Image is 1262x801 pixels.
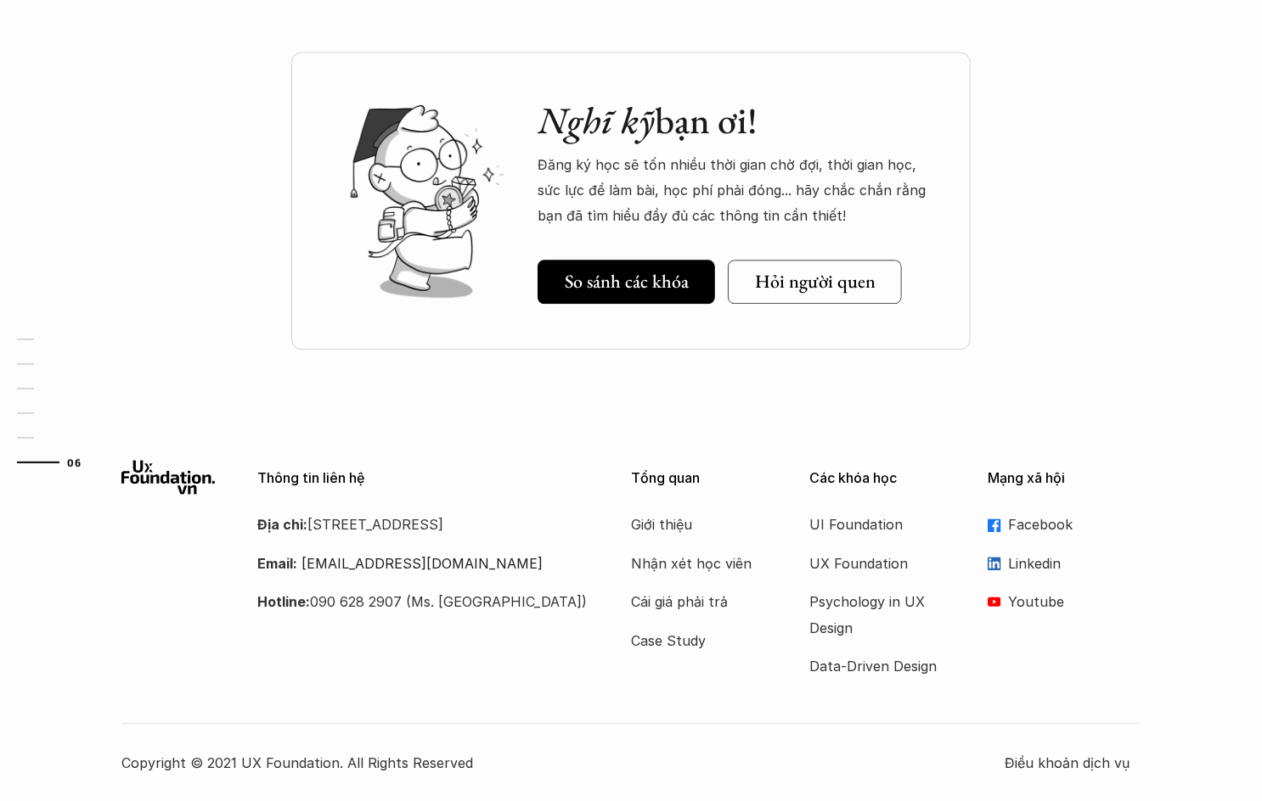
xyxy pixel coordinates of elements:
[538,96,655,144] em: Nghĩ kỹ
[1008,589,1141,614] p: Youtube
[257,555,297,572] strong: Email:
[988,470,1141,486] p: Mạng xã hội
[809,653,945,679] a: Data-Driven Design
[631,589,767,614] a: Cái giá phải trả
[565,271,689,293] h5: So sánh các khóa
[17,452,98,473] a: 06
[755,271,876,293] h5: Hỏi người quen
[809,512,945,537] a: UI Foundation
[988,589,1141,614] a: Youtube
[121,750,1005,776] p: Copyright © 2021 UX Foundation. All Rights Reserved
[809,589,945,641] a: Psychology in UX Design
[631,470,784,486] p: Tổng quan
[631,551,767,576] a: Nhận xét học viên
[1005,750,1141,776] a: Điều khoản dịch vụ
[538,98,937,143] h2: bạn ơi!
[67,456,81,468] strong: 06
[988,551,1141,576] a: Linkedin
[631,628,767,653] a: Case Study
[538,152,937,229] p: Đăng ký học sẽ tốn nhiều thời gian chờ đợi, thời gian học, sức lực để làm bài, học phí phải đóng....
[257,589,589,614] p: 090 628 2907 (Ms. [GEOGRAPHIC_DATA])
[257,512,589,537] p: [STREET_ADDRESS]
[538,260,715,304] a: So sánh các khóa
[1008,512,1141,537] p: Facebook
[257,593,310,610] strong: Hotline:
[257,470,589,486] p: Thông tin liên hệ
[988,512,1141,537] a: Facebook
[809,551,945,576] a: UX Foundation
[631,512,767,537] a: Giới thiệu
[809,470,962,486] p: Các khóa học
[301,555,543,572] a: [EMAIL_ADDRESS][DOMAIN_NAME]
[1008,551,1141,576] p: Linkedin
[257,516,307,533] strong: Địa chỉ:
[728,260,902,304] a: Hỏi người quen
